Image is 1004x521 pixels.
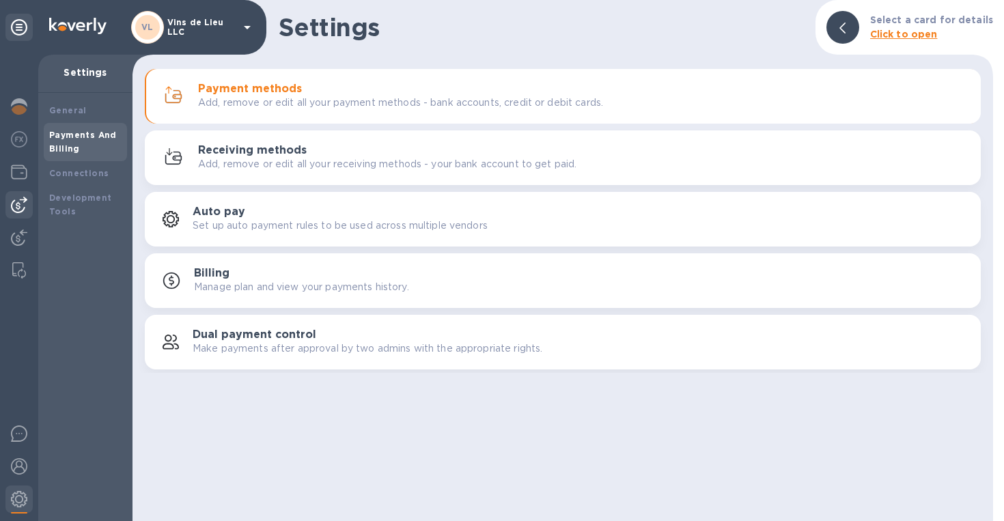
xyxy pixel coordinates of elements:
[167,18,236,37] p: Vins de Lieu LLC
[193,328,316,341] h3: Dual payment control
[145,253,981,308] button: BillingManage plan and view your payments history.
[194,280,409,294] p: Manage plan and view your payments history.
[193,341,542,356] p: Make payments after approval by two admins with the appropriate rights.
[193,219,488,233] p: Set up auto payment rules to be used across multiple vendors
[49,105,87,115] b: General
[198,83,302,96] h3: Payment methods
[49,130,117,154] b: Payments And Billing
[145,130,981,185] button: Receiving methodsAdd, remove or edit all your receiving methods - your bank account to get paid.
[49,168,109,178] b: Connections
[5,14,33,41] div: Unpin categories
[870,29,938,40] b: Click to open
[49,193,111,216] b: Development Tools
[198,96,603,110] p: Add, remove or edit all your payment methods - bank accounts, credit or debit cards.
[870,14,993,25] b: Select a card for details
[141,22,154,32] b: VL
[194,267,229,280] h3: Billing
[193,206,245,219] h3: Auto pay
[11,131,27,147] img: Foreign exchange
[198,157,576,171] p: Add, remove or edit all your receiving methods - your bank account to get paid.
[49,18,107,34] img: Logo
[198,144,307,157] h3: Receiving methods
[145,315,981,369] button: Dual payment controlMake payments after approval by two admins with the appropriate rights.
[11,164,27,180] img: Wallets
[49,66,122,79] p: Settings
[279,13,805,42] h1: Settings
[145,69,981,124] button: Payment methodsAdd, remove or edit all your payment methods - bank accounts, credit or debit cards.
[145,192,981,247] button: Auto paySet up auto payment rules to be used across multiple vendors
